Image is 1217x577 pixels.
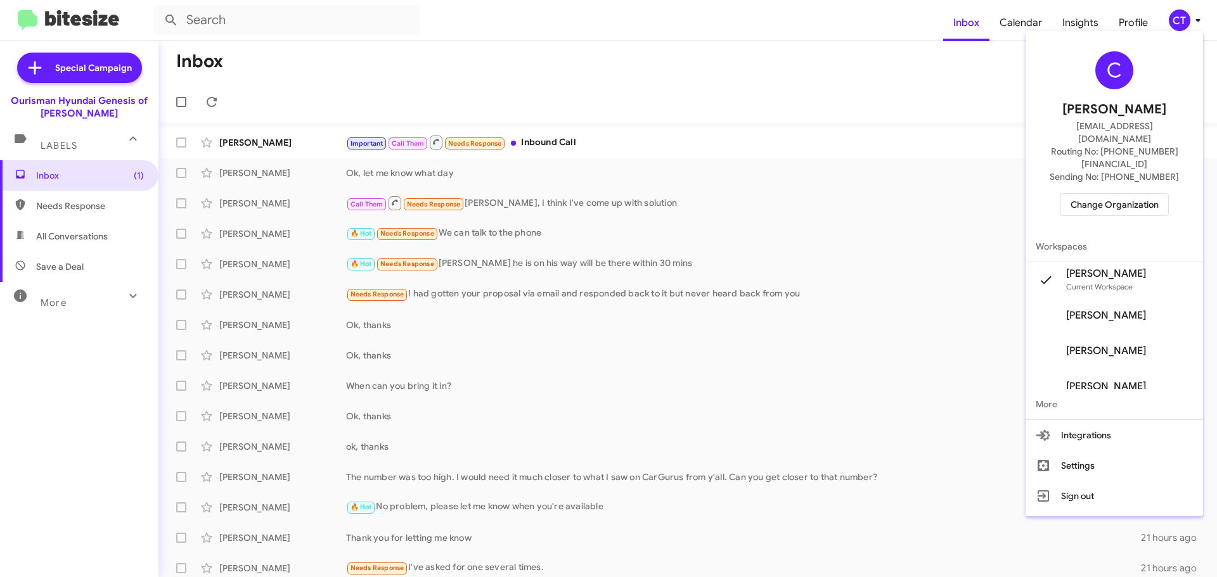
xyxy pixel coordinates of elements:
span: Current Workspace [1066,282,1133,291]
span: Sending No: [PHONE_NUMBER] [1050,170,1179,183]
span: Workspaces [1026,231,1203,262]
button: Change Organization [1060,193,1169,216]
span: [PERSON_NAME] [1062,99,1166,120]
span: [PERSON_NAME] [1066,380,1146,393]
span: Change Organization [1071,194,1159,215]
span: [PERSON_NAME] [1066,309,1146,322]
button: Settings [1026,450,1203,481]
div: C [1095,51,1133,89]
button: Sign out [1026,481,1203,511]
span: [PERSON_NAME] [1066,345,1146,357]
button: Integrations [1026,420,1203,450]
span: Routing No: [PHONE_NUMBER][FINANCIAL_ID] [1041,145,1188,170]
span: [PERSON_NAME] [1066,267,1146,280]
span: [EMAIL_ADDRESS][DOMAIN_NAME] [1041,120,1188,145]
span: More [1026,389,1203,419]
